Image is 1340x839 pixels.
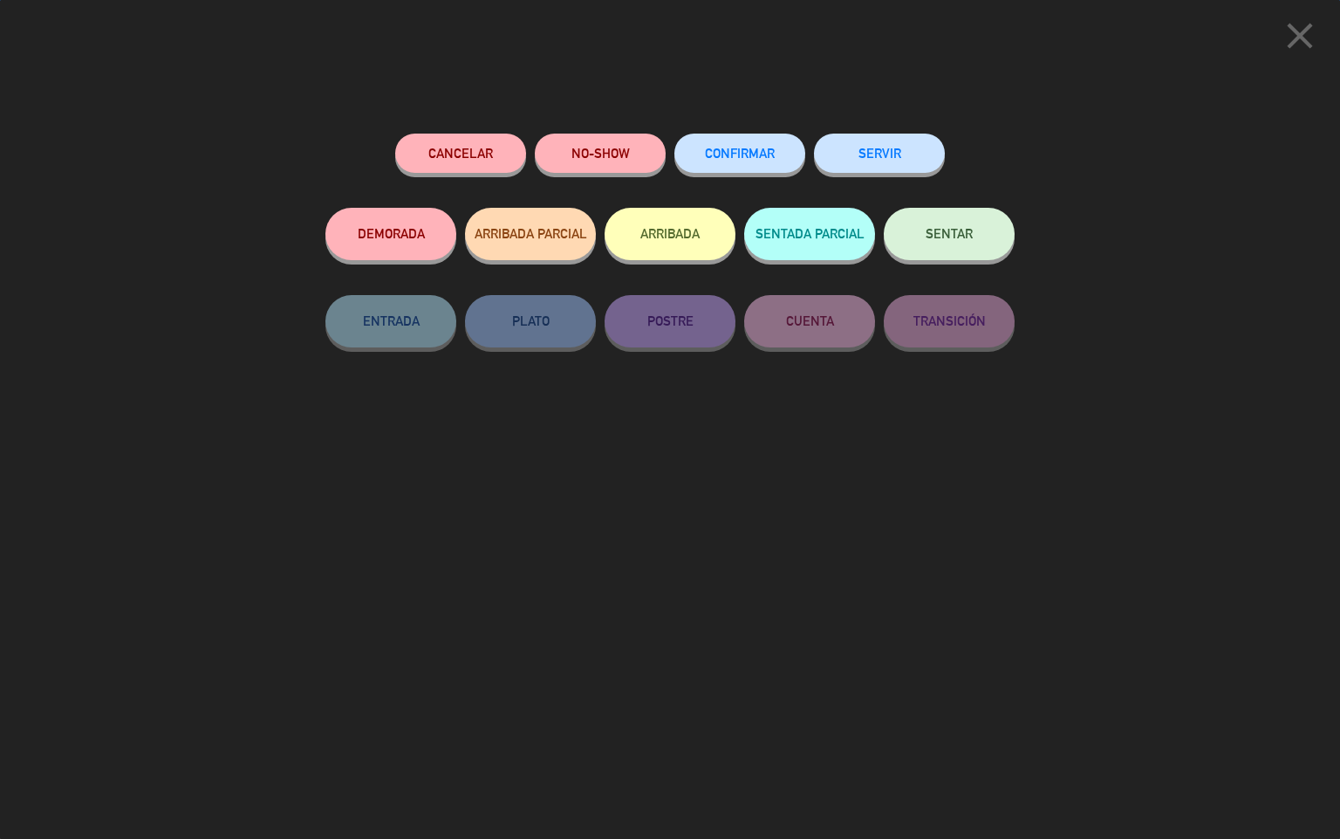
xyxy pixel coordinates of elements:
[475,226,587,241] span: ARRIBADA PARCIAL
[465,208,596,260] button: ARRIBADA PARCIAL
[325,208,456,260] button: DEMORADA
[884,208,1015,260] button: SENTAR
[465,295,596,347] button: PLATO
[325,295,456,347] button: ENTRADA
[1278,14,1322,58] i: close
[744,295,875,347] button: CUENTA
[705,146,775,161] span: CONFIRMAR
[926,226,973,241] span: SENTAR
[395,134,526,173] button: Cancelar
[535,134,666,173] button: NO-SHOW
[744,208,875,260] button: SENTADA PARCIAL
[1273,13,1327,65] button: close
[814,134,945,173] button: SERVIR
[605,208,735,260] button: ARRIBADA
[605,295,735,347] button: POSTRE
[884,295,1015,347] button: TRANSICIÓN
[674,134,805,173] button: CONFIRMAR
